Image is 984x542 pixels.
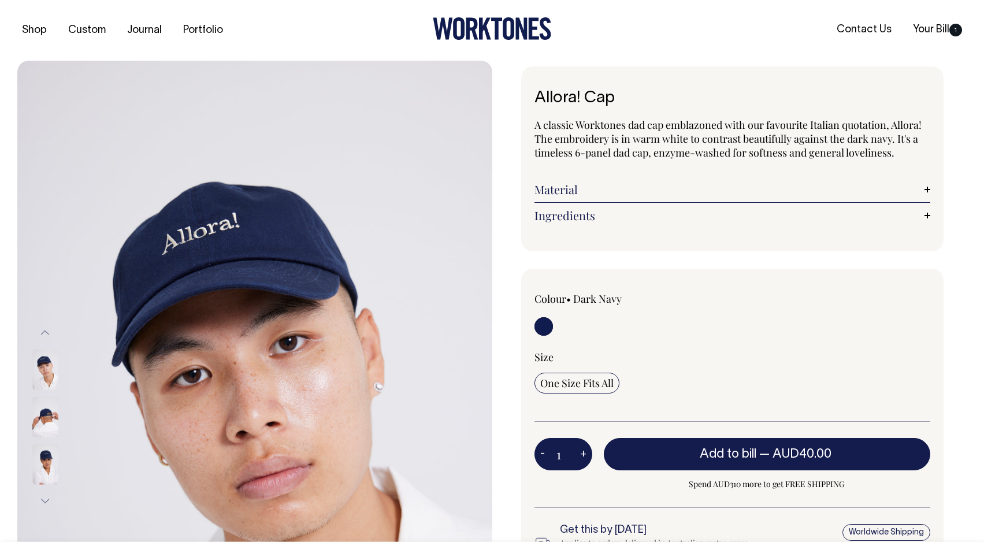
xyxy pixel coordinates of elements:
span: One Size Fits All [540,376,614,390]
label: Dark Navy [573,292,622,306]
a: Portfolio [179,21,228,40]
img: dark-navy [32,349,58,389]
p: A classic Worktones dad cap emblazoned with our favourite Italian quotation, Allora! The embroide... [534,118,931,159]
a: Journal [122,21,166,40]
div: Colour [534,292,693,306]
div: Size [534,350,931,364]
span: AUD40.00 [773,448,831,460]
button: Previous [36,320,54,346]
span: 1 [949,24,962,36]
a: Contact Us [832,20,896,39]
img: dark-navy [32,396,58,437]
a: Custom [64,21,110,40]
a: Shop [17,21,51,40]
button: + [574,443,592,466]
button: Add to bill —AUD40.00 [604,438,931,470]
button: - [534,443,551,466]
span: Add to bill [700,448,756,460]
a: Ingredients [534,209,931,222]
img: dark-navy [32,444,58,484]
span: • [566,292,571,306]
h6: Get this by [DATE] [560,525,751,536]
a: Your Bill1 [908,20,967,39]
span: — [759,448,834,460]
input: One Size Fits All [534,373,619,393]
a: Material [534,183,931,196]
span: Spend AUD310 more to get FREE SHIPPING [604,477,931,491]
h1: Allora! Cap [534,90,931,107]
button: Next [36,488,54,514]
